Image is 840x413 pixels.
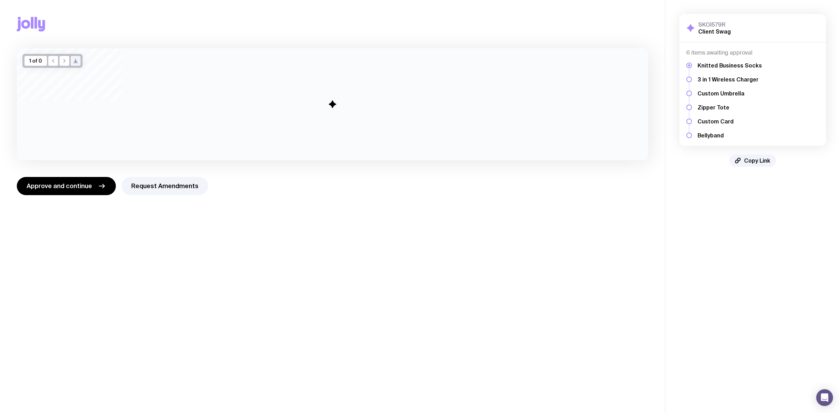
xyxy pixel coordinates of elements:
[698,76,762,83] h5: 3 in 1 Wireless Charger
[698,28,731,35] h2: Client Swag
[686,49,819,56] h4: 6 items awaiting approval
[744,157,770,164] span: Copy Link
[17,177,116,195] button: Approve and continue
[24,56,47,66] div: 1 of 0
[698,132,762,139] h5: Bellyband
[698,62,762,69] h5: Knitted Business Socks
[74,59,78,63] g: /> />
[698,104,762,111] h5: Zipper Tote
[729,154,776,167] button: Copy Link
[698,21,731,28] h3: SKOI579R
[698,90,762,97] h5: Custom Umbrella
[816,389,833,406] div: Open Intercom Messenger
[698,118,762,125] h5: Custom Card
[71,56,80,66] button: />/>
[27,182,92,190] span: Approve and continue
[121,177,208,195] button: Request Amendments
